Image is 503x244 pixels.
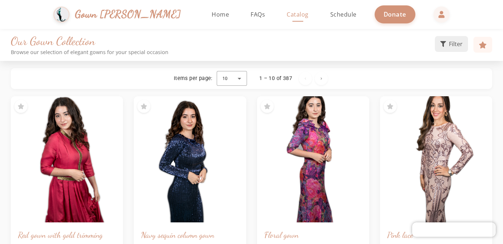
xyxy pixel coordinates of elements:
[387,230,485,240] h3: Pink lace
[384,10,406,18] span: Donate
[380,96,492,222] img: Pink lace
[315,72,328,85] button: Next page
[287,10,309,18] span: Catalog
[53,5,188,25] a: Gown [PERSON_NAME]
[299,72,312,85] button: Previous page
[11,96,123,222] img: Red gown with gold trimming
[134,96,246,222] img: Navy sequin column gown
[251,10,265,18] span: FAQs
[212,10,229,18] span: Home
[330,10,357,18] span: Schedule
[257,96,369,222] img: Floral gown
[259,75,292,82] div: 1 – 10 of 387
[11,49,435,55] p: Browse our selection of elegant gowns for your special occasion
[174,75,212,82] div: Items per page:
[375,5,415,23] a: Donate
[449,40,463,48] span: Filter
[18,230,116,240] h3: Red gown with gold trimming
[264,230,362,240] h3: Floral gown
[53,6,70,23] img: Gown Gmach Logo
[435,36,468,52] button: Filter
[141,230,239,240] h3: Navy sequin column gown
[412,222,496,237] iframe: Chatra live chat
[75,6,181,22] span: Gown [PERSON_NAME]
[11,34,435,48] h1: Our Gown Collection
